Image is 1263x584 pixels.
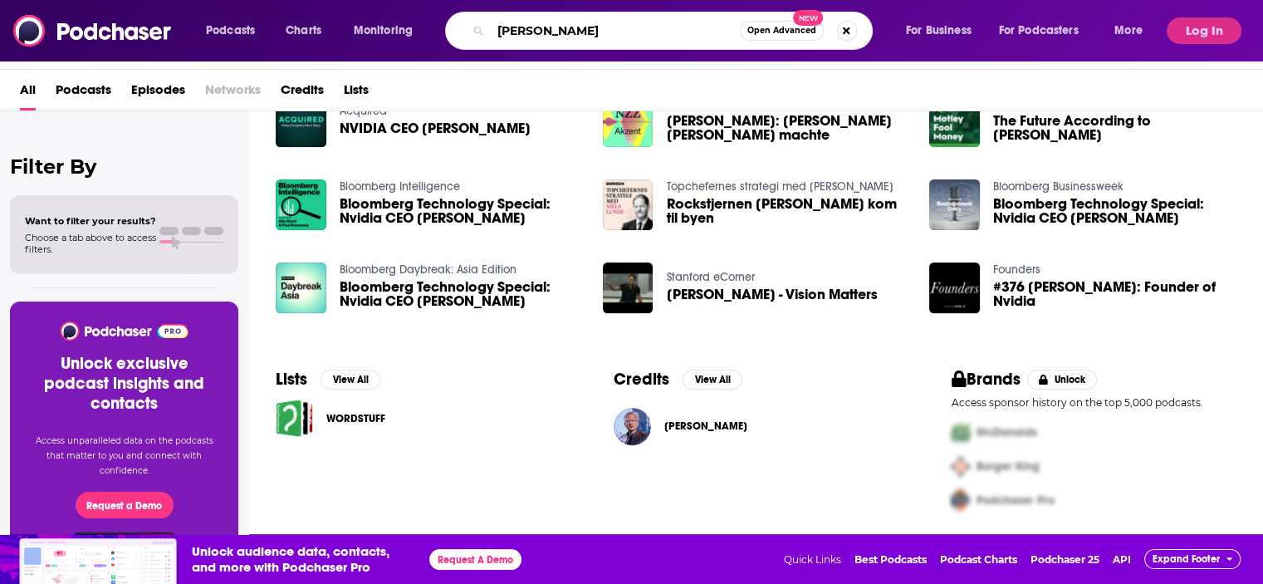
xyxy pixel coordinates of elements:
[940,553,1017,566] a: Podcast Charts
[683,370,742,390] button: View All
[59,321,189,341] img: Podchaser - Follow, Share and Rate Podcasts
[1030,553,1099,566] a: Podchaser 25
[1167,17,1241,44] button: Log In
[19,538,179,584] img: Insights visual
[993,263,1040,277] a: Founders
[340,197,583,225] span: Bloomberg Technology Special: Nvidia CEO [PERSON_NAME]
[614,408,651,445] img: Jensen Huang
[276,179,326,230] img: Bloomberg Technology Special: Nvidia CEO Jensen Huang
[30,434,218,478] p: Access unparalleled data on the podcasts that matter to you and connect with confidence.
[461,12,889,50] div: Search podcasts, credits, & more...
[340,263,516,277] a: Bloomberg Daybreak: Asia Edition
[993,197,1236,225] span: Bloomberg Technology Special: Nvidia CEO [PERSON_NAME]
[206,19,255,42] span: Podcasts
[614,400,898,453] button: Jensen HuangJensen Huang
[1103,17,1163,44] button: open menu
[286,19,321,42] span: Charts
[20,76,36,110] a: All
[276,369,380,390] a: ListsView All
[793,10,823,26] span: New
[993,114,1236,142] a: The Future According to Jensen Huang
[929,179,980,230] img: Bloomberg Technology Special: Nvidia CEO Jensen Huang
[340,197,583,225] a: Bloomberg Technology Special: Nvidia CEO Jensen Huang
[321,370,380,390] button: View All
[666,114,909,142] a: Jensen Huang: Wie er Nvidia gross machte
[945,483,977,518] img: Third Pro Logo
[945,415,977,449] img: First Pro Logo
[666,179,893,194] a: Topchefernes strategi med Niels Lunde
[276,369,307,390] h2: Lists
[131,76,185,110] a: Episodes
[952,369,1021,390] h2: Brands
[342,17,434,44] button: open menu
[894,17,992,44] button: open menu
[25,215,156,227] span: Want to filter your results?
[603,263,654,313] img: Jensen Huang - Vision Matters
[344,76,369,110] a: Lists
[977,425,1037,439] span: McDonalds
[929,96,980,147] img: The Future According to Jensen Huang
[56,76,111,110] a: Podcasts
[945,449,977,483] img: Second Pro Logo
[1113,553,1131,566] a: API
[740,21,824,41] button: Open AdvancedNew
[614,369,669,390] h2: Credits
[76,492,174,518] button: Request a Demo
[1027,370,1098,390] button: Unlock
[988,17,1103,44] button: open menu
[281,76,324,110] a: Credits
[906,19,972,42] span: For Business
[614,369,742,390] a: CreditsView All
[429,549,521,570] button: Request A Demo
[603,96,654,147] img: Jensen Huang: Wie er Nvidia gross machte
[664,420,747,433] a: Jensen Huang
[192,543,416,575] span: Unlock audience data, contacts, and more with Podchaser Pro
[326,410,385,428] a: WORDSTUFF
[603,179,654,230] img: Rockstjernen Jensen Huang kom til byen
[666,270,754,284] a: Stanford eCorner
[1153,553,1220,565] span: Expand Footer
[25,232,156,255] span: Choose a tab above to access filters.
[666,287,877,302] a: Jensen Huang - Vision Matters
[784,553,841,566] span: Quick Links
[952,396,1236,409] p: Access sponsor history on the top 5,000 podcasts.
[276,96,326,147] img: NVIDIA CEO Jensen Huang
[747,27,816,35] span: Open Advanced
[340,121,531,135] span: NVIDIA CEO [PERSON_NAME]
[929,263,980,313] img: #376 Jensen Huang: Founder of Nvidia
[276,263,326,313] img: Bloomberg Technology Special: Nvidia CEO Jensen Huang
[194,17,277,44] button: open menu
[30,354,218,414] h3: Unlock exclusive podcast insights and contacts
[1114,19,1143,42] span: More
[977,459,1040,474] span: Burger King
[993,179,1123,194] a: Bloomberg Businessweek
[977,493,1055,508] span: Podchaser Pro
[340,280,583,308] span: Bloomberg Technology Special: Nvidia CEO [PERSON_NAME]
[340,179,460,194] a: Bloomberg Intelligence
[993,280,1236,308] span: #376 [PERSON_NAME]: Founder of Nvidia
[10,155,238,179] h2: Filter By
[999,19,1079,42] span: For Podcasters
[666,197,909,225] a: Rockstjernen Jensen Huang kom til byen
[340,121,531,135] a: NVIDIA CEO Jensen Huang
[275,17,331,44] a: Charts
[276,400,313,437] a: WORDSTUFF
[340,280,583,308] a: Bloomberg Technology Special: Nvidia CEO Jensen Huang
[993,114,1236,142] span: The Future According to [PERSON_NAME]
[666,287,877,302] span: [PERSON_NAME] - Vision Matters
